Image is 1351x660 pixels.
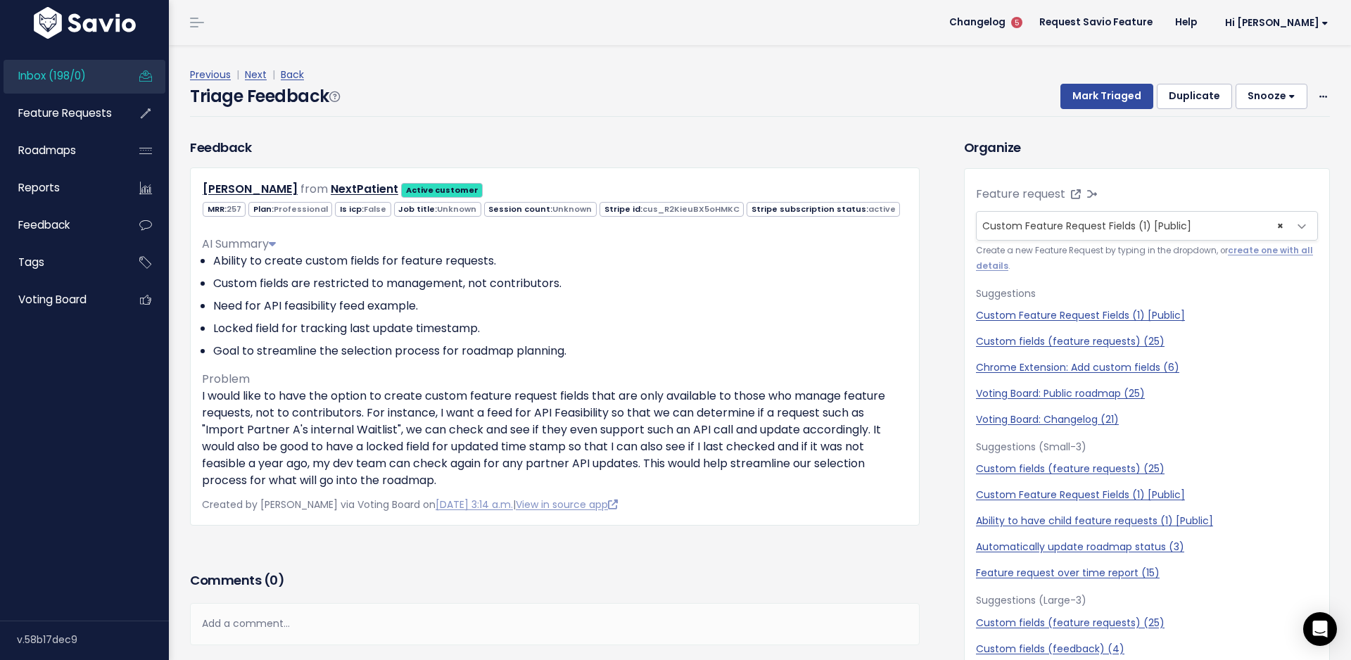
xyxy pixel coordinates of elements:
[4,209,117,241] a: Feedback
[976,245,1313,271] a: create one with all details
[300,181,328,197] span: from
[964,138,1330,157] h3: Organize
[976,616,1318,630] a: Custom fields (feature requests) (25)
[976,438,1318,456] p: Suggestions (Small-3)
[642,203,740,215] span: cus_R2KieuBX5oHMKC
[976,285,1318,303] p: Suggestions
[203,202,246,217] span: MRR:
[213,343,908,360] li: Goal to streamline the selection process for roadmap planning.
[976,642,1318,656] a: Custom fields (feedback) (4)
[949,18,1006,27] span: Changelog
[4,172,117,204] a: Reports
[4,60,117,92] a: Inbox (198/0)
[202,236,276,252] span: AI Summary
[1060,84,1153,109] button: Mark Triaged
[18,292,87,307] span: Voting Board
[976,243,1318,274] small: Create a new Feature Request by typing in the dropdown, or .
[600,202,744,217] span: Stripe id:
[202,497,618,512] span: Created by [PERSON_NAME] via Voting Board on |
[202,371,250,387] span: Problem
[976,412,1318,427] a: Voting Board: Changelog (21)
[1236,84,1307,109] button: Snooze
[436,497,513,512] a: [DATE] 3:14 a.m.
[1277,212,1283,240] span: ×
[190,138,251,157] h3: Feedback
[4,284,117,316] a: Voting Board
[976,566,1318,580] a: Feature request over time report (15)
[18,217,70,232] span: Feedback
[747,202,900,217] span: Stripe subscription status:
[269,571,278,589] span: 0
[213,275,908,292] li: Custom fields are restricted to management, not contributors.
[281,68,304,82] a: Back
[4,97,117,129] a: Feature Requests
[976,308,1318,323] a: Custom Feature Request Fields (1) [Public]
[190,603,920,645] div: Add a comment...
[30,7,139,39] img: logo-white.9d6f32f41409.svg
[18,255,44,269] span: Tags
[394,202,481,217] span: Job title:
[1164,12,1208,33] a: Help
[245,68,267,82] a: Next
[976,386,1318,401] a: Voting Board: Public roadmap (25)
[190,68,231,82] a: Previous
[364,203,386,215] span: False
[976,592,1318,609] p: Suggestions (Large-3)
[1028,12,1164,33] a: Request Savio Feature
[248,202,332,217] span: Plan:
[274,203,328,215] span: Professional
[976,186,1065,203] label: Feature request
[868,203,896,215] span: active
[213,298,908,315] li: Need for API feasibility feed example.
[213,253,908,269] li: Ability to create custom fields for feature requests.
[1303,612,1337,646] div: Open Intercom Messenger
[234,68,242,82] span: |
[1225,18,1328,28] span: Hi [PERSON_NAME]
[484,202,597,217] span: Session count:
[269,68,278,82] span: |
[1011,17,1022,28] span: 5
[1157,84,1232,109] button: Duplicate
[335,202,391,217] span: Is icp:
[982,219,1191,233] span: Custom Feature Request Fields (1) [Public]
[203,181,298,197] a: [PERSON_NAME]
[4,246,117,279] a: Tags
[976,462,1318,476] a: Custom fields (feature requests) (25)
[552,203,592,215] span: Unknown
[213,320,908,337] li: Locked field for tracking last update timestamp.
[18,180,60,195] span: Reports
[18,106,112,120] span: Feature Requests
[976,540,1318,554] a: Automatically update roadmap status (3)
[17,621,169,658] div: v.58b17dec9
[202,388,908,489] p: I would like to have the option to create custom feature request fields that are only available t...
[4,134,117,167] a: Roadmaps
[976,334,1318,349] a: Custom fields (feature requests) (25)
[976,360,1318,375] a: Chrome Extension: Add custom fields (6)
[976,488,1318,502] a: Custom Feature Request Fields (1) [Public]
[1208,12,1340,34] a: Hi [PERSON_NAME]
[227,203,241,215] span: 257
[18,68,86,83] span: Inbox (198/0)
[190,571,920,590] h3: Comments ( )
[516,497,618,512] a: View in source app
[190,84,339,109] h4: Triage Feedback
[437,203,476,215] span: Unknown
[976,514,1318,528] a: Ability to have child feature requests (1) [Public]
[406,184,478,196] strong: Active customer
[18,143,76,158] span: Roadmaps
[331,181,398,197] a: NextPatient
